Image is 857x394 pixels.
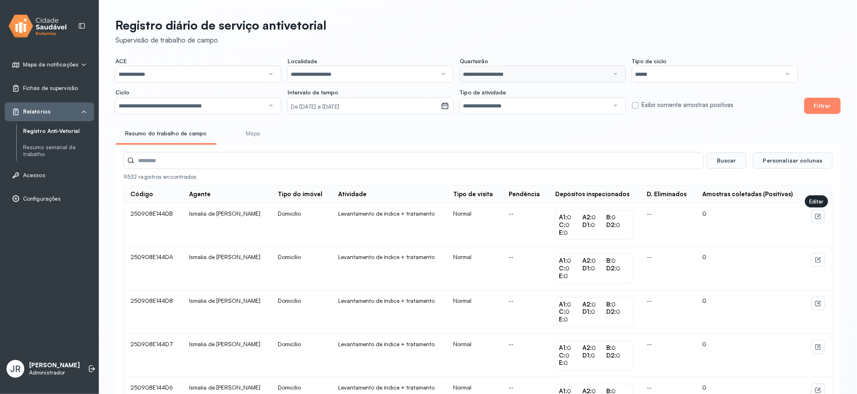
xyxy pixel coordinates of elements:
[183,203,271,247] td: Ismalia de [PERSON_NAME]
[23,61,79,68] span: Mapa de notificações
[115,18,326,32] p: Registro diário de serviço antivetorial
[559,301,583,308] div: 0
[583,265,607,272] div: 0
[559,257,583,265] div: 0
[559,213,567,221] span: A1:
[502,203,549,247] td: --
[632,58,667,65] span: Tipo de ciclo
[278,191,322,198] div: Tipo do imóvel
[124,291,183,334] td: 250908E144D8
[447,203,503,247] td: Normal
[559,315,564,323] span: E:
[702,340,798,348] div: 0
[183,334,271,377] td: Ismalia de [PERSON_NAME]
[559,265,583,272] div: 0
[559,214,583,221] div: 0
[559,344,567,351] span: A1:
[583,264,591,272] span: D1:
[502,247,549,290] td: --
[583,344,592,351] span: A2:
[124,334,183,377] td: 250908E144D7
[607,264,616,272] span: D2:
[460,89,506,96] span: Tipo de atividade
[29,362,80,369] p: [PERSON_NAME]
[583,221,607,229] div: 0
[29,369,80,376] p: Administrador
[447,334,503,377] td: Normal
[502,334,549,377] td: --
[607,257,631,265] div: 0
[583,351,591,359] span: D1:
[559,229,564,236] span: E:
[115,36,326,44] div: Supervisão de trabalho de campo
[23,142,94,159] a: Resumo semanal de trabalho
[583,308,591,315] span: D1:
[702,384,798,391] div: 0
[707,152,746,169] button: Buscar
[559,352,583,360] div: 0
[12,171,87,179] a: Acessos
[559,221,565,229] span: C:
[559,308,583,316] div: 0
[607,351,616,359] span: D2:
[583,352,607,360] div: 0
[607,308,616,315] span: D2:
[702,253,798,261] div: 0
[12,84,87,92] a: Fichas de supervisão
[804,98,841,114] button: Filtrar
[124,247,183,290] td: 250908E144DA
[502,291,549,334] td: --
[583,214,607,221] div: 0
[271,291,332,334] td: Domicílio
[702,210,798,217] div: 0
[332,203,447,247] td: Levantamento de índice + tratamento
[447,247,503,290] td: Normal
[447,291,503,334] td: Normal
[583,301,607,308] div: 0
[583,257,607,265] div: 0
[291,103,438,111] small: De [DATE] a [DATE]
[23,126,94,136] a: Registro Anti-Vetorial
[763,157,823,164] span: Personalizar colunas
[332,291,447,334] td: Levantamento de índice + tratamento
[753,152,833,169] button: Personalizar colunas
[23,144,94,158] a: Resumo semanal de trabalho
[559,316,583,323] div: 0
[583,221,591,229] span: D1:
[115,58,127,65] span: ACE
[124,173,746,180] div: 9532 registros encontrados
[23,195,61,202] span: Configurações
[460,58,488,65] span: Quarteirão
[9,13,67,39] img: logo.svg
[559,229,583,237] div: 0
[454,191,493,198] div: Tipo de visita
[183,291,271,334] td: Ismalia de [PERSON_NAME]
[559,300,567,308] span: A1:
[607,344,612,351] span: B:
[271,203,332,247] td: Domicílio
[23,108,51,115] span: Relatórios
[339,191,367,198] div: Atividade
[559,308,565,315] span: C:
[607,301,631,308] div: 0
[115,89,129,96] span: Ciclo
[559,344,583,352] div: 0
[559,221,583,229] div: 0
[702,191,793,198] div: Amostras coletadas (Positivas)
[130,191,153,198] div: Código
[640,334,696,377] td: --
[271,334,332,377] td: Domicílio
[607,257,612,264] span: B:
[559,257,567,264] span: A1:
[115,127,217,140] a: Resumo do trabalho de campo
[607,265,631,272] div: 0
[12,195,87,203] a: Configurações
[183,247,271,290] td: Ismalia de [PERSON_NAME]
[23,85,78,92] span: Fichas de supervisão
[607,221,631,229] div: 0
[509,191,540,198] div: Pendência
[583,308,607,316] div: 0
[607,213,612,221] span: B:
[332,334,447,377] td: Levantamento de índice + tratamento
[559,272,564,280] span: E:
